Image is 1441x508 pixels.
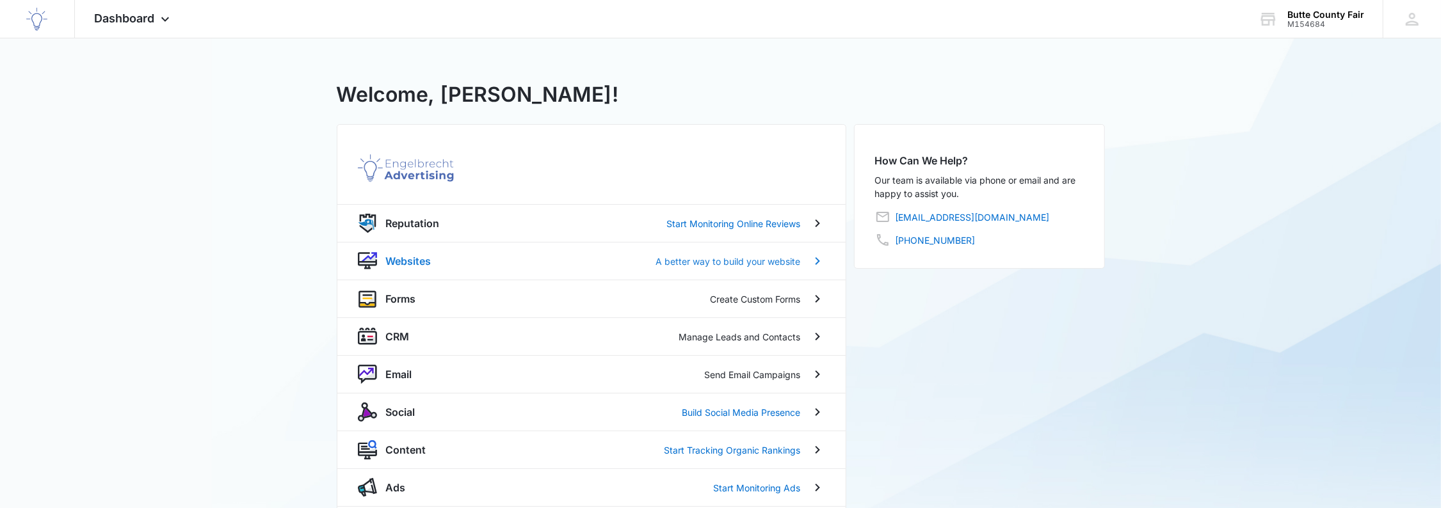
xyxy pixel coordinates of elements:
a: [EMAIL_ADDRESS][DOMAIN_NAME] [896,210,1050,224]
p: Reputation [386,216,440,231]
h2: How Can We Help? [875,153,1084,168]
span: Dashboard [94,12,154,25]
a: adsAdsStart Monitoring Ads [337,468,846,506]
img: social [358,402,377,422]
img: Engelbrecht Advertising [358,153,454,184]
p: Content [386,442,426,457]
p: Forms [386,291,416,306]
p: Start Tracking Organic Rankings [664,443,801,457]
p: Our team is available via phone or email and are happy to assist you. [875,173,1084,200]
p: Create Custom Forms [711,292,801,306]
div: account id [1287,20,1364,29]
img: website [358,251,377,271]
p: Websites [386,253,431,269]
a: nurtureEmailSend Email Campaigns [337,355,846,393]
a: websiteWebsitesA better way to build your website [337,242,846,280]
div: account name [1287,10,1364,20]
p: Manage Leads and Contacts [679,330,801,344]
a: crmCRMManage Leads and Contacts [337,317,846,355]
h1: Welcome, [PERSON_NAME]! [337,79,619,110]
p: CRM [386,329,410,344]
p: Send Email Campaigns [705,368,801,381]
img: ads [358,478,377,497]
img: crm [358,327,377,346]
a: socialSocialBuild Social Media Presence [337,393,846,431]
a: reputationReputationStart Monitoring Online Reviews [337,204,846,242]
img: forms [358,289,377,308]
img: reputation [358,214,377,233]
img: nurture [358,365,377,384]
p: Social [386,404,415,420]
p: Email [386,367,412,382]
p: A better way to build your website [656,255,801,268]
p: Ads [386,480,406,495]
img: content [358,440,377,459]
a: formsFormsCreate Custom Forms [337,280,846,317]
p: Start Monitoring Ads [714,481,801,495]
p: Start Monitoring Online Reviews [667,217,801,230]
a: [PHONE_NUMBER] [896,234,976,247]
p: Build Social Media Presence [682,406,801,419]
a: contentContentStart Tracking Organic Rankings [337,431,846,468]
img: Engelbrecht Advertising [26,8,49,31]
